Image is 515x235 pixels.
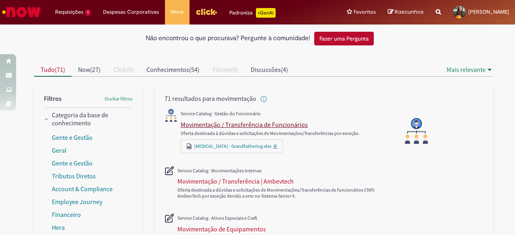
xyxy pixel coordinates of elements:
img: click_logo_yellow_360x200.png [196,6,217,18]
span: More [171,8,183,16]
div: Padroniza [229,8,276,18]
span: 1 [85,9,91,16]
span: Despesas Corporativas [103,8,159,16]
h2: Não encontrou o que procurava? Pergunte à comunidade! [146,35,310,42]
span: Requisições [55,8,83,16]
p: +GenAi [256,8,276,18]
span: Rascunhos [395,8,424,16]
span: Favoritos [354,8,376,16]
button: Fazer uma Pergunta [314,32,374,45]
img: ServiceNow [1,4,42,20]
span: [PERSON_NAME] [468,8,509,15]
a: Rascunhos [388,8,424,16]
